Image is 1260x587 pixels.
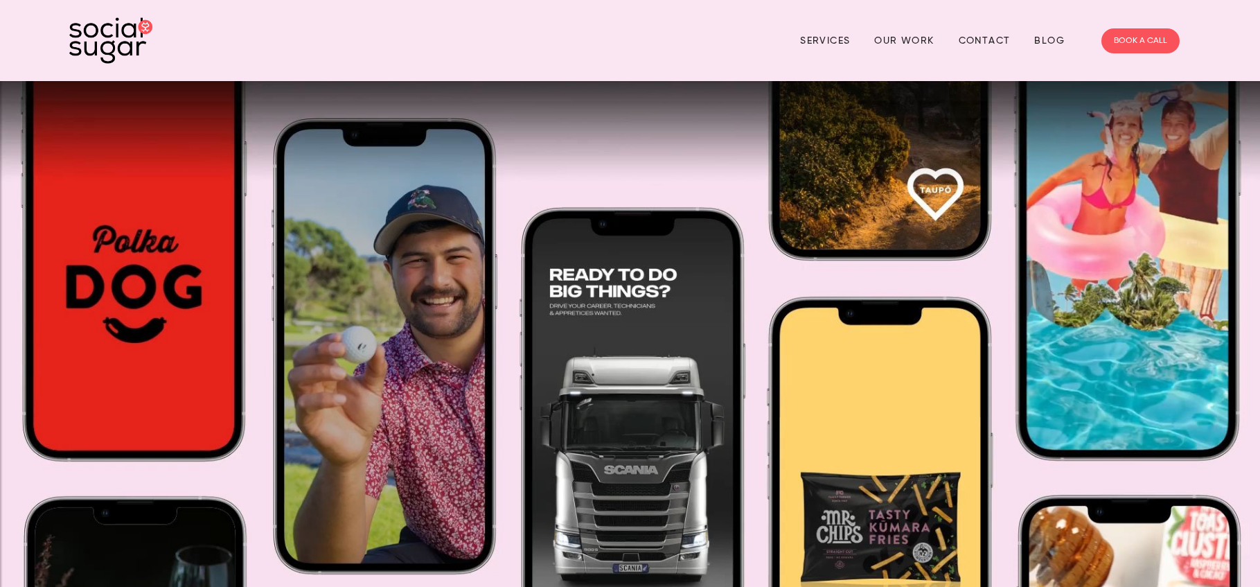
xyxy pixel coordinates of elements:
a: Contact [959,30,1011,51]
a: Services [800,30,850,51]
a: BOOK A CALL [1101,28,1180,53]
img: SocialSugar [69,17,152,64]
a: Blog [1034,30,1065,51]
a: Our Work [874,30,934,51]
